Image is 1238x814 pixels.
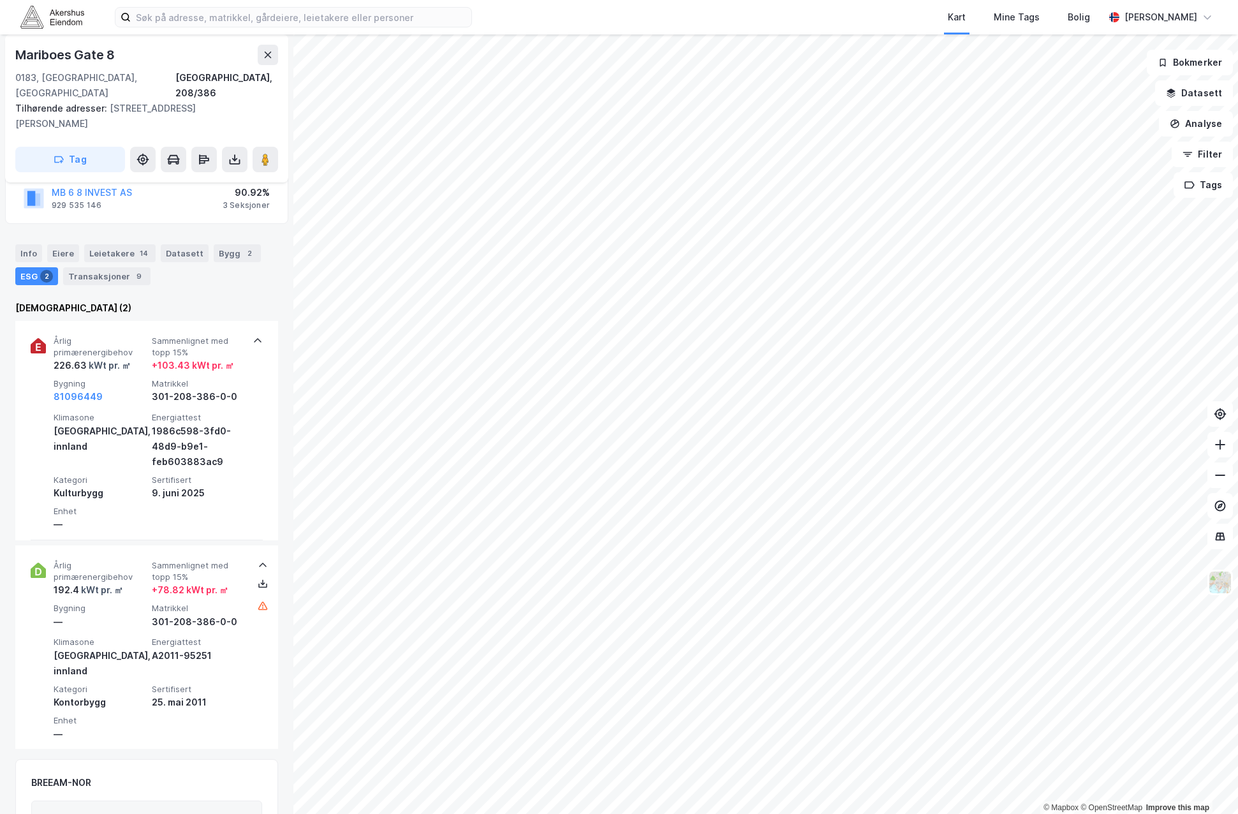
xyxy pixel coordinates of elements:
span: Matrikkel [152,378,245,389]
div: [GEOGRAPHIC_DATA], innland [54,648,147,679]
div: [GEOGRAPHIC_DATA], innland [54,424,147,454]
img: akershus-eiendom-logo.9091f326c980b4bce74ccdd9f866810c.svg [20,6,84,28]
div: Kontorbygg [54,695,147,710]
button: Datasett [1155,80,1233,106]
div: Kart [948,10,966,25]
span: Tilhørende adresser: [15,103,110,114]
div: 2 [243,247,256,260]
div: Bygg [214,244,261,262]
div: 1986c598-3fd0-48d9-b9e1-feb603883ac9 [152,424,245,470]
a: OpenStreetMap [1080,803,1142,812]
button: Analyse [1159,111,1233,137]
span: Årlig primærenergibehov [54,560,147,582]
div: Info [15,244,42,262]
div: kWt pr. ㎡ [87,358,131,373]
span: Matrikkel [152,603,245,614]
div: 301-208-386-0-0 [152,389,245,404]
div: 301-208-386-0-0 [152,614,245,630]
span: Sertifisert [152,475,245,485]
iframe: Chat Widget [1174,753,1238,814]
div: [PERSON_NAME] [1124,10,1197,25]
div: [GEOGRAPHIC_DATA], 208/386 [175,70,278,101]
div: — [54,517,147,532]
div: 929 535 146 [52,200,101,211]
div: + 78.82 kWt pr. ㎡ [152,582,228,598]
button: Tag [15,147,125,172]
a: Mapbox [1043,803,1079,812]
span: Sammenlignet med topp 15% [152,560,245,582]
div: Mine Tags [994,10,1040,25]
div: [STREET_ADDRESS][PERSON_NAME] [15,101,268,131]
span: Kategori [54,684,147,695]
div: — [54,614,147,630]
div: 14 [137,247,151,260]
div: Transaksjoner [63,267,151,285]
a: Improve this map [1146,803,1209,812]
button: Tags [1174,172,1233,198]
img: Z [1208,570,1232,595]
span: Bygning [54,378,147,389]
div: 3 Seksjoner [223,200,270,211]
span: Enhet [54,506,147,517]
div: Kulturbygg [54,485,147,501]
div: + 103.43 kWt pr. ㎡ [152,358,234,373]
span: Sammenlignet med topp 15% [152,336,245,358]
span: Klimasone [54,412,147,423]
span: Klimasone [54,637,147,647]
div: 9 [133,270,145,283]
div: Mariboes Gate 8 [15,45,117,65]
span: Enhet [54,715,147,726]
button: 81096449 [54,389,103,404]
span: Sertifisert [152,684,245,695]
button: Filter [1172,142,1233,167]
div: 226.63 [54,358,131,373]
div: 0183, [GEOGRAPHIC_DATA], [GEOGRAPHIC_DATA] [15,70,175,101]
span: Årlig primærenergibehov [54,336,147,358]
div: 25. mai 2011 [152,695,245,710]
span: Energiattest [152,637,245,647]
div: — [54,727,147,742]
div: A2011-95251 [152,648,245,663]
div: BREEAM-NOR [31,775,91,790]
span: Kategori [54,475,147,485]
div: ESG [15,267,58,285]
div: 9. juni 2025 [152,485,245,501]
div: 2 [40,270,53,283]
div: kWt pr. ㎡ [79,582,123,598]
span: Bygning [54,603,147,614]
div: Eiere [47,244,79,262]
div: 192.4 [54,582,123,598]
div: 90.92% [223,185,270,200]
input: Søk på adresse, matrikkel, gårdeiere, leietakere eller personer [131,8,471,27]
button: Bokmerker [1147,50,1233,75]
div: Leietakere [84,244,156,262]
div: Datasett [161,244,209,262]
div: Kontrollprogram for chat [1174,753,1238,814]
div: [DEMOGRAPHIC_DATA] (2) [15,300,278,316]
div: Bolig [1068,10,1090,25]
span: Energiattest [152,412,245,423]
